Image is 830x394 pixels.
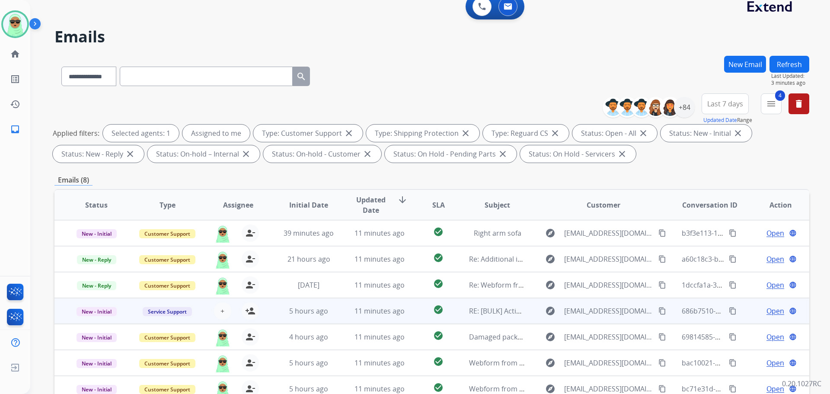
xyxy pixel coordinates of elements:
mat-icon: content_copy [729,385,737,393]
span: 39 minutes ago [284,228,334,238]
span: 11 minutes ago [354,384,405,394]
mat-icon: close [498,149,508,159]
span: [EMAIL_ADDRESS][DOMAIN_NAME] [564,306,653,316]
mat-icon: history [10,99,20,109]
mat-icon: language [789,307,797,315]
mat-icon: home [10,49,20,59]
span: Open [766,384,784,394]
button: 4 [761,93,782,114]
span: [EMAIL_ADDRESS][DOMAIN_NAME] [564,254,653,264]
mat-icon: close [344,128,354,138]
mat-icon: person_remove [245,332,255,342]
mat-icon: person_remove [245,254,255,264]
span: 21 hours ago [287,254,330,264]
span: Customer [587,200,620,210]
span: New - Initial [77,359,117,368]
mat-icon: explore [545,280,555,290]
span: Type [160,200,176,210]
mat-icon: content_copy [658,359,666,367]
mat-icon: content_copy [729,333,737,341]
span: 4 [775,90,785,101]
mat-icon: menu [766,99,776,109]
mat-icon: close [241,149,251,159]
span: 5 hours ago [289,358,328,368]
span: Damaged package and part [469,332,559,342]
button: Last 7 days [702,93,749,114]
span: Customer Support [139,385,195,394]
mat-icon: check_circle [433,330,444,341]
span: Open [766,228,784,238]
span: Last 7 days [707,102,743,106]
mat-icon: content_copy [658,229,666,237]
span: Customer Support [139,281,195,290]
button: + [214,302,231,320]
mat-icon: inbox [10,124,20,135]
mat-icon: person_remove [245,280,255,290]
mat-icon: check_circle [433,304,444,315]
span: [EMAIL_ADDRESS][DOMAIN_NAME] [564,332,653,342]
mat-icon: check_circle [433,356,444,367]
mat-icon: close [550,128,560,138]
button: Refresh [769,56,809,73]
mat-icon: person_add [245,306,255,316]
mat-icon: close [638,128,648,138]
span: New - Initial [77,385,117,394]
span: Updated Date [351,195,391,215]
span: [EMAIL_ADDRESS][DOMAIN_NAME] [564,280,653,290]
mat-icon: language [789,333,797,341]
mat-icon: content_copy [658,333,666,341]
span: New - Reply [77,281,116,290]
p: Applied filters: [53,128,99,138]
span: RE: [BULK] Action required: Extend claim approved for replacement [469,306,688,316]
span: 686b7510-1674-4762-abf4-fa14c32c7eb1 [682,306,812,316]
mat-icon: explore [545,384,555,394]
mat-icon: check_circle [433,227,444,237]
span: Last Updated: [771,73,809,80]
mat-icon: language [789,281,797,289]
span: b3f3e113-1dd2-4571-afa8-a28b7c304560 [682,228,813,238]
span: bc71e31d-8e4e-455f-bd91-70b07761ade7 [682,384,815,394]
span: New - Initial [77,307,117,316]
img: agent-avatar [214,328,231,346]
span: Customer Support [139,229,195,238]
div: Type: Customer Support [253,125,363,142]
div: Selected agents: 1 [103,125,179,142]
mat-icon: check_circle [433,253,444,263]
mat-icon: person_remove [245,384,255,394]
span: New - Reply [77,255,116,264]
span: Initial Date [289,200,328,210]
p: Emails (8) [54,175,93,186]
span: 11 minutes ago [354,358,405,368]
span: Re: Webform from [EMAIL_ADDRESS][DOMAIN_NAME] on [DATE] [469,280,677,290]
div: Status: Open - All [572,125,657,142]
span: SLA [432,200,445,210]
mat-icon: content_copy [729,229,737,237]
span: [DATE] [298,280,319,290]
span: 1dccfa1a-3768-4573-bde4-4bc89fc21cf0 [682,280,809,290]
button: Updated Date [703,117,737,124]
img: avatar [3,12,27,36]
mat-icon: content_copy [729,359,737,367]
mat-icon: explore [545,254,555,264]
span: Webform from [EMAIL_ADDRESS][DOMAIN_NAME] on [DATE] [469,358,665,368]
span: 5 hours ago [289,384,328,394]
h2: Emails [54,28,809,45]
div: Status: On Hold - Servicers [520,145,636,163]
span: Right arm sofa [474,228,521,238]
mat-icon: content_copy [658,385,666,393]
img: agent-avatar [214,250,231,269]
button: New Email [724,56,766,73]
span: 69814585-b776-4cbb-9823-70116383f4b7 [682,332,814,342]
div: Type: Shipping Protection [366,125,479,142]
span: + [220,306,224,316]
mat-icon: check_circle [433,382,444,393]
span: Conversation ID [682,200,737,210]
img: agent-avatar [214,224,231,243]
span: Re: Additional information [469,254,555,264]
span: Open [766,280,784,290]
mat-icon: close [617,149,627,159]
span: a60c18c3-b04f-4bad-8be8-5c01a9d9c5fb [682,254,812,264]
span: [EMAIL_ADDRESS][DOMAIN_NAME] [564,358,653,368]
span: Assignee [223,200,253,210]
img: agent-avatar [214,276,231,295]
